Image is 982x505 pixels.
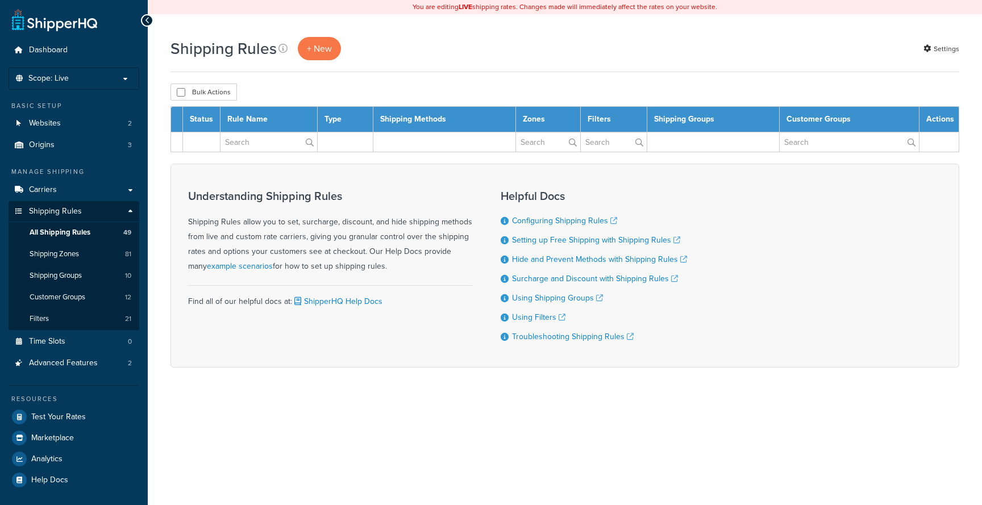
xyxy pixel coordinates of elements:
a: Hide and Prevent Methods with Shipping Rules [512,253,687,265]
span: Marketplace [31,433,74,443]
span: 2 [128,119,132,128]
a: Origins 3 [9,135,139,156]
a: Filters 21 [9,308,139,329]
a: Test Your Rates [9,407,139,427]
a: + New [298,37,341,60]
a: Marketplace [9,428,139,448]
th: Shipping Groups [647,107,780,132]
a: Troubleshooting Shipping Rules [512,331,634,343]
a: example scenarios [207,260,273,272]
span: Filters [30,314,49,324]
span: Websites [29,119,61,128]
a: Using Shipping Groups [512,292,603,304]
a: Configuring Shipping Rules [512,215,617,227]
span: Shipping Groups [30,271,82,281]
a: ShipperHQ Home [12,9,97,31]
a: Settings [923,41,959,57]
a: Shipping Rules [9,201,139,222]
span: Scope: Live [28,74,69,84]
li: All Shipping Rules [9,222,139,243]
span: Shipping Rules [29,207,82,216]
span: Advanced Features [29,358,98,368]
div: Find all of our helpful docs at: [188,285,472,309]
div: Resources [9,394,139,404]
input: Search [516,132,580,152]
li: Shipping Zones [9,244,139,265]
li: Shipping Groups [9,265,139,286]
a: Using Filters [512,311,565,323]
th: Customer Groups [780,107,919,132]
span: All Shipping Rules [30,228,90,237]
a: Help Docs [9,470,139,490]
th: Filters [580,107,647,132]
span: 21 [125,314,131,324]
th: Type [317,107,373,132]
li: Advanced Features [9,353,139,374]
span: Carriers [29,185,57,195]
div: Shipping Rules allow you to set, surcharge, discount, and hide shipping methods from live and cus... [188,190,472,274]
li: Origins [9,135,139,156]
span: 10 [125,271,131,281]
span: 81 [125,249,131,259]
li: Time Slots [9,331,139,352]
li: Customer Groups [9,287,139,308]
span: 0 [128,337,132,347]
a: All Shipping Rules 49 [9,222,139,243]
span: Origins [29,140,55,150]
div: Basic Setup [9,101,139,111]
span: Shipping Zones [30,249,79,259]
input: Search [581,132,647,152]
th: Status [183,107,220,132]
a: Customer Groups 12 [9,287,139,308]
h1: Shipping Rules [170,37,277,60]
a: Setting up Free Shipping with Shipping Rules [512,234,680,246]
span: 12 [125,293,131,302]
a: Time Slots 0 [9,331,139,352]
span: Dashboard [29,45,68,55]
a: Carriers [9,180,139,201]
span: + New [307,42,332,55]
a: Websites 2 [9,113,139,134]
b: LIVE [459,2,472,12]
a: Surcharge and Discount with Shipping Rules [512,273,678,285]
span: Analytics [31,454,63,464]
div: Manage Shipping [9,167,139,177]
li: Filters [9,308,139,329]
th: Rule Name [220,107,318,132]
a: Advanced Features 2 [9,353,139,374]
button: Bulk Actions [170,84,237,101]
span: Test Your Rates [31,412,86,422]
input: Search [220,132,317,152]
th: Shipping Methods [373,107,515,132]
a: ShipperHQ Help Docs [292,295,382,307]
a: Shipping Groups 10 [9,265,139,286]
th: Actions [919,107,959,132]
span: 3 [128,140,132,150]
h3: Helpful Docs [501,190,687,202]
li: Websites [9,113,139,134]
a: Dashboard [9,40,139,61]
span: 2 [128,358,132,368]
span: 49 [123,228,131,237]
span: Time Slots [29,337,65,347]
span: Customer Groups [30,293,85,302]
th: Zones [515,107,580,132]
a: Shipping Zones 81 [9,244,139,265]
h3: Understanding Shipping Rules [188,190,472,202]
input: Search [780,132,919,152]
li: Shipping Rules [9,201,139,331]
a: Analytics [9,449,139,469]
span: Help Docs [31,475,68,485]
